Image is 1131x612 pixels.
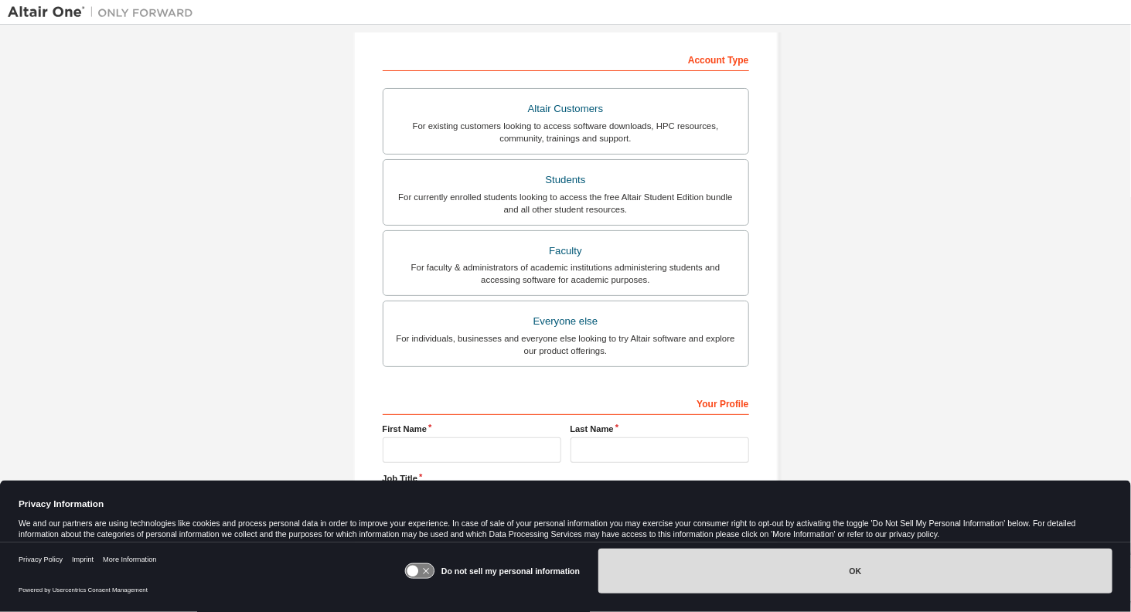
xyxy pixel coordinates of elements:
label: First Name [383,423,561,435]
div: For faculty & administrators of academic institutions administering students and accessing softwa... [393,261,739,286]
div: For existing customers looking to access software downloads, HPC resources, community, trainings ... [393,120,739,144]
label: Job Title [383,472,749,484]
label: Last Name [571,423,749,435]
div: For currently enrolled students looking to access the free Altair Student Edition bundle and all ... [393,191,739,216]
div: Account Type [383,46,749,71]
div: Altair Customers [393,98,739,120]
img: Altair One [8,5,201,20]
div: Your Profile [383,390,749,415]
div: Students [393,169,739,191]
div: For individuals, businesses and everyone else looking to try Altair software and explore our prod... [393,332,739,357]
div: Faculty [393,240,739,262]
div: Everyone else [393,311,739,332]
